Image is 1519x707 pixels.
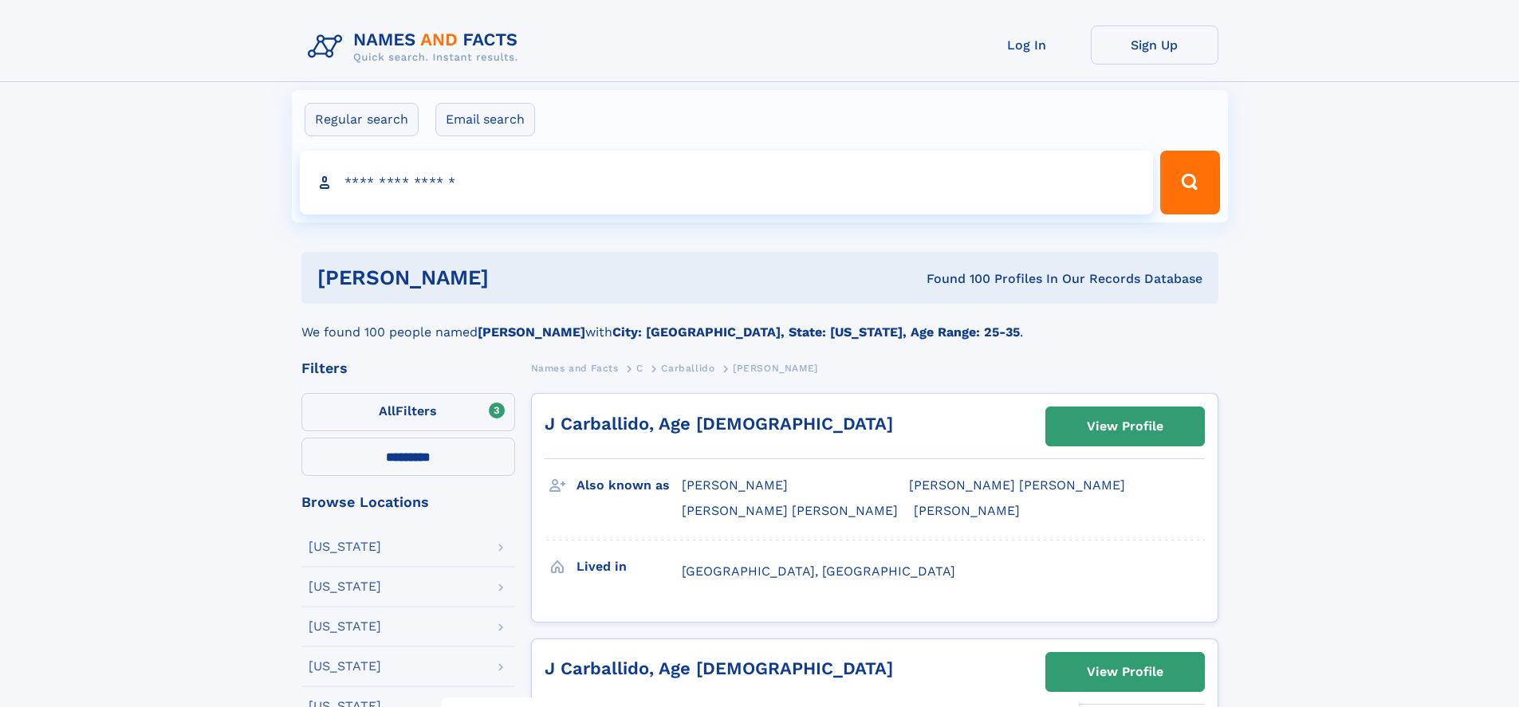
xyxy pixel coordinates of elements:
div: [US_STATE] [309,540,381,553]
a: Sign Up [1091,26,1218,65]
span: C [636,363,643,374]
div: View Profile [1087,654,1163,690]
div: Filters [301,361,515,375]
div: [US_STATE] [309,580,381,593]
label: Regular search [305,103,419,136]
div: [US_STATE] [309,660,381,673]
span: [GEOGRAPHIC_DATA], [GEOGRAPHIC_DATA] [682,564,955,579]
span: Carballido [661,363,714,374]
label: Email search [435,103,535,136]
a: Names and Facts [531,358,619,378]
input: search input [300,151,1154,214]
a: View Profile [1046,653,1204,691]
a: Carballido [661,358,714,378]
div: Browse Locations [301,495,515,509]
span: [PERSON_NAME] [733,363,818,374]
div: Found 100 Profiles In Our Records Database [707,270,1202,288]
span: [PERSON_NAME] [914,503,1020,518]
a: J Carballido, Age [DEMOGRAPHIC_DATA] [545,658,893,678]
h3: Lived in [577,553,682,580]
b: [PERSON_NAME] [478,324,585,340]
div: View Profile [1087,408,1163,445]
div: [US_STATE] [309,620,381,633]
label: Filters [301,393,515,431]
span: [PERSON_NAME] [PERSON_NAME] [682,503,898,518]
a: J Carballido, Age [DEMOGRAPHIC_DATA] [545,414,893,434]
div: We found 100 people named with . [301,304,1218,342]
span: [PERSON_NAME] [PERSON_NAME] [909,477,1125,493]
span: All [379,403,395,418]
span: [PERSON_NAME] [682,477,788,493]
a: Log In [963,26,1091,65]
a: C [636,358,643,378]
h1: [PERSON_NAME] [317,268,708,288]
button: Search Button [1160,151,1219,214]
a: View Profile [1046,407,1204,446]
h3: Also known as [577,472,682,499]
b: City: [GEOGRAPHIC_DATA], State: [US_STATE], Age Range: 25-35 [612,324,1020,340]
img: Logo Names and Facts [301,26,531,69]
